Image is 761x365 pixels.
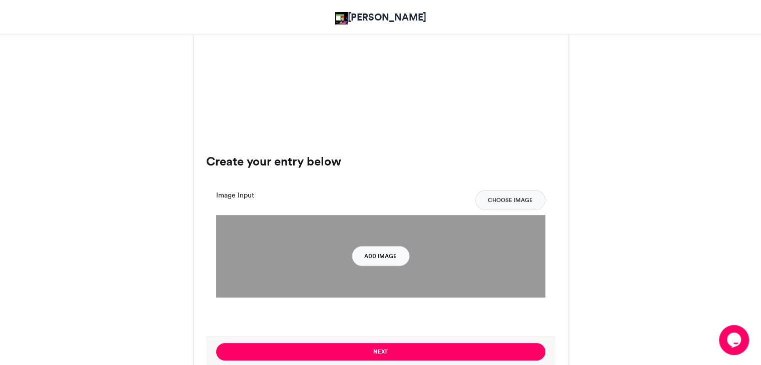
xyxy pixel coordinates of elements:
[335,10,426,24] a: [PERSON_NAME]
[216,190,254,200] label: Image Input
[216,343,545,360] button: Next
[206,155,555,167] h3: Create your entry below
[352,246,409,266] button: Add Image
[475,190,545,210] button: Choose Image
[719,325,751,355] iframe: chat widget
[335,12,348,24] img: Victoria Olaonipekun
